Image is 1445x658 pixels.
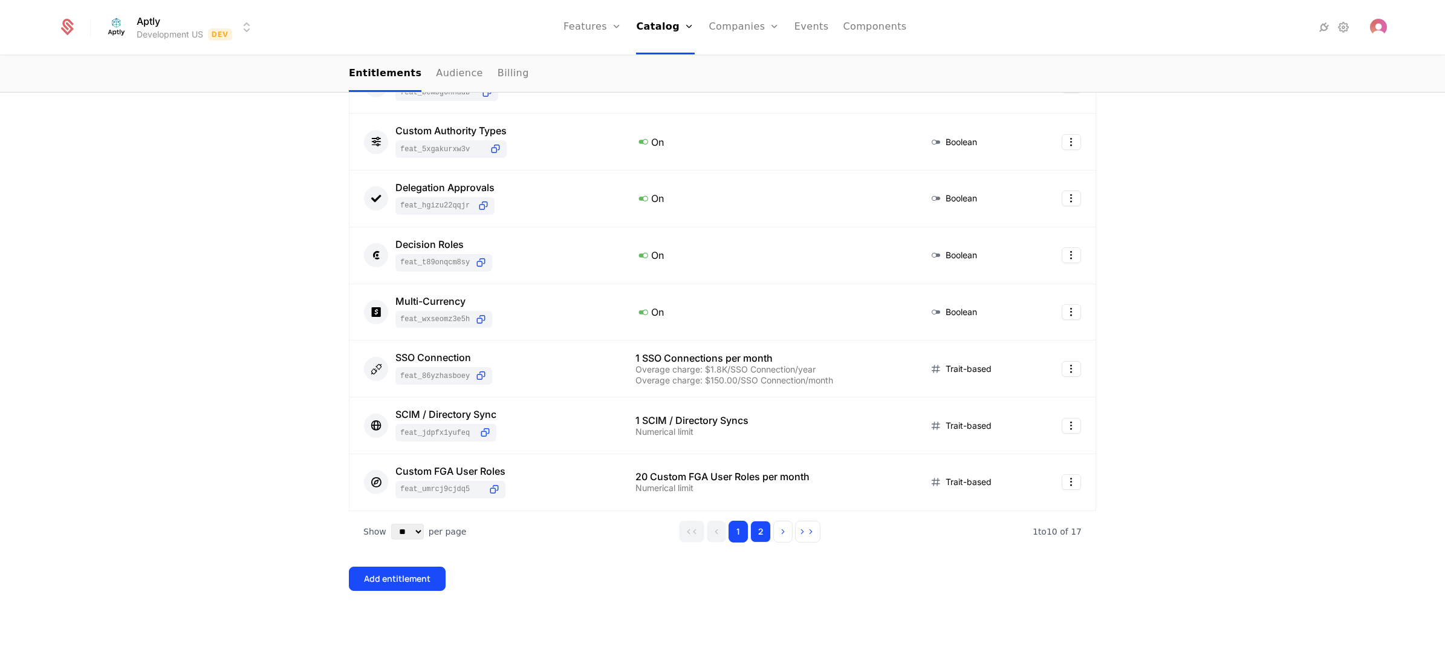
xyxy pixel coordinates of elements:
[635,415,900,425] div: 1 SCIM / Directory Syncs
[946,476,992,488] span: Trait-based
[102,13,131,42] img: Aptly
[1062,134,1081,150] button: Select action
[105,14,255,41] button: Select environment
[635,428,900,436] div: Numerical limit
[395,296,492,306] div: Multi-Currency
[400,428,474,438] span: feat_jdPfX1YUFEq
[635,365,900,374] div: Overage charge: $1.8K/SSO Connection/year
[635,247,900,263] div: On
[400,145,484,154] span: feat_5XgAKURXw3v
[795,521,820,542] button: Go to last page
[1033,527,1082,536] span: 17
[1062,191,1081,206] button: Select action
[400,371,470,381] span: feat_86yzHaSboEY
[1370,19,1387,36] img: 's logo
[395,183,495,192] div: Delegation Approvals
[635,134,900,149] div: On
[349,56,529,92] ul: Choose Sub Page
[946,136,977,148] span: Boolean
[400,258,470,267] span: feat_T89onqcm8Sy
[400,314,470,324] span: feat_WXSeomZ3e5H
[137,28,203,41] div: Development US
[946,306,977,318] span: Boolean
[349,567,446,591] button: Add entitlement
[400,201,472,210] span: feat_HGiZu22QqjR
[1062,304,1081,320] button: Select action
[946,420,992,432] span: Trait-based
[946,249,977,261] span: Boolean
[635,484,900,492] div: Numerical limit
[363,526,386,538] span: Show
[498,56,529,92] a: Billing
[946,363,992,375] span: Trait-based
[400,484,483,494] span: feat_UmrCJ9cJdq5
[1336,20,1351,34] a: Settings
[208,28,233,41] span: Dev
[773,521,793,542] button: Go to next page
[635,376,900,385] div: Overage charge: $150.00/SSO Connection/month
[707,521,726,542] button: Go to previous page
[395,126,507,135] div: Custom Authority Types
[349,56,1096,92] nav: Main
[946,192,977,204] span: Boolean
[137,14,160,28] span: Aptly
[1033,527,1071,536] span: 1 to 10 of
[395,239,492,249] div: Decision Roles
[1062,474,1081,490] button: Select action
[635,304,900,320] div: On
[391,524,424,539] select: Select page size
[679,521,820,542] div: Page navigation
[1062,247,1081,263] button: Select action
[750,521,771,542] button: Go to page 2
[1370,19,1387,36] button: Open user button
[1317,20,1331,34] a: Integrations
[349,511,1096,552] div: Table pagination
[429,526,467,538] span: per page
[395,466,505,476] div: Custom FGA User Roles
[635,191,900,206] div: On
[1062,361,1081,377] button: Select action
[436,56,483,92] a: Audience
[395,409,496,419] div: SCIM / Directory Sync
[395,353,492,362] div: SSO Connection
[679,521,704,542] button: Go to first page
[1062,418,1081,434] button: Select action
[349,56,421,92] a: Entitlements
[729,521,748,542] button: Go to page 1
[364,573,430,585] div: Add entitlement
[635,353,900,363] div: 1 SSO Connections per month
[635,472,900,481] div: 20 Custom FGA User Roles per month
